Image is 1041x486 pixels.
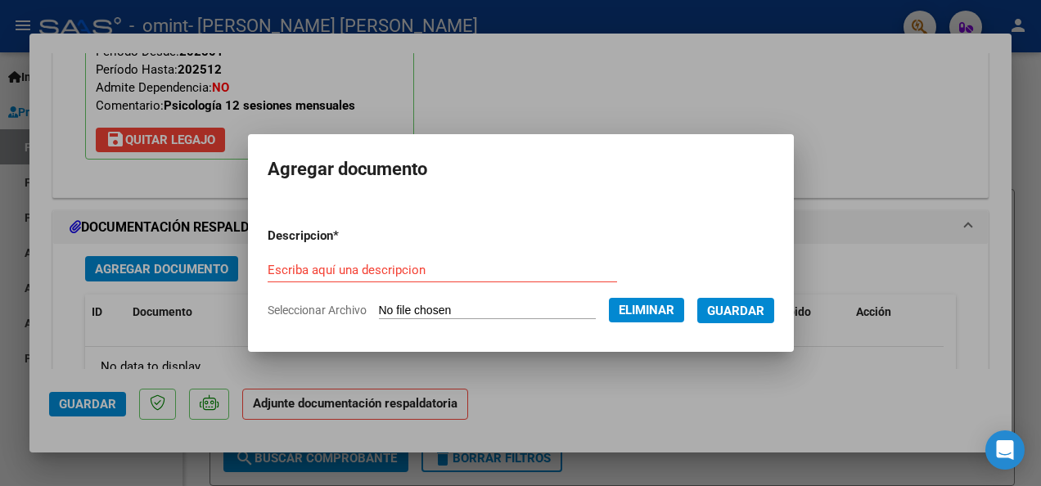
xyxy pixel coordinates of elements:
span: Seleccionar Archivo [268,304,367,317]
button: Eliminar [609,298,684,322]
button: Guardar [697,298,774,323]
p: Descripcion [268,227,420,245]
span: Guardar [707,304,764,318]
h2: Agregar documento [268,154,774,185]
div: Open Intercom Messenger [985,430,1025,470]
span: Eliminar [619,303,674,317]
